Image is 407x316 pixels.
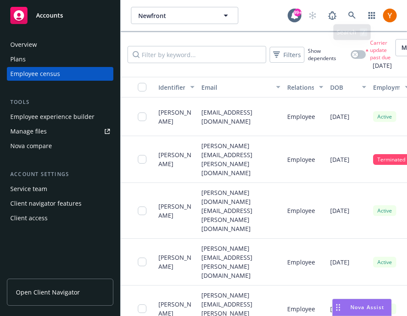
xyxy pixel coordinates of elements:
[373,205,396,216] div: Active
[324,7,341,24] a: Report a Bug
[7,197,113,210] a: Client navigator features
[287,258,315,267] p: Employee
[158,253,194,271] span: [PERSON_NAME]
[201,141,280,177] p: [PERSON_NAME][EMAIL_ADDRESS][PERSON_NAME][DOMAIN_NAME]
[330,83,357,92] div: DOB
[287,304,315,313] p: Employee
[10,197,82,210] div: Client navigator features
[287,206,315,215] p: Employee
[294,9,301,16] div: 99+
[330,155,349,164] p: [DATE]
[304,7,321,24] a: Start snowing
[330,258,349,267] p: [DATE]
[10,211,48,225] div: Client access
[7,139,113,153] a: Nova compare
[350,304,384,311] span: Nova Assist
[333,299,343,316] div: Drag to move
[16,288,80,297] span: Open Client Navigator
[287,83,314,92] div: Relationship
[138,83,146,91] input: Select all
[201,244,280,280] p: [PERSON_NAME][EMAIL_ADDRESS][PERSON_NAME][DOMAIN_NAME]
[158,150,194,168] span: [PERSON_NAME]
[7,52,113,66] a: Plans
[270,47,304,63] button: Filters
[363,7,380,24] a: Switch app
[373,83,400,92] div: Employment
[283,50,301,59] span: Filters
[138,258,146,266] input: Toggle Row Selected
[158,83,185,92] div: Identifier
[138,11,213,20] span: Newfront
[7,125,113,138] a: Manage files
[131,7,238,24] button: Newfront
[10,110,94,124] div: Employee experience builder
[7,211,113,225] a: Client access
[287,155,315,164] p: Employee
[7,3,113,27] a: Accounts
[7,98,113,106] div: Tools
[10,67,60,81] div: Employee census
[158,108,194,126] span: [PERSON_NAME]
[7,38,113,52] a: Overview
[10,182,47,196] div: Service team
[10,38,37,52] div: Overview
[373,257,396,267] div: Active
[271,49,303,61] span: Filters
[10,125,47,138] div: Manage files
[366,61,392,70] span: [DATE]
[373,111,396,122] div: Active
[330,112,349,121] p: [DATE]
[332,299,392,316] button: Nova Assist
[7,67,113,81] a: Employee census
[138,112,146,121] input: Toggle Row Selected
[7,110,113,124] a: Employee experience builder
[201,108,280,126] p: [EMAIL_ADDRESS][DOMAIN_NAME]
[138,155,146,164] input: Toggle Row Selected
[198,77,284,97] button: Email
[158,202,194,220] span: [PERSON_NAME]
[284,77,327,97] button: Relationship
[36,12,63,19] span: Accounts
[327,77,370,97] button: DOB
[343,7,361,24] a: Search
[7,182,113,196] a: Service team
[330,206,349,215] p: [DATE]
[128,46,266,63] input: Filter by keyword...
[201,188,280,233] p: [PERSON_NAME][DOMAIN_NAME][EMAIL_ADDRESS][PERSON_NAME][DOMAIN_NAME]
[155,77,198,97] button: Identifier
[201,83,271,92] div: Email
[287,112,315,121] p: Employee
[10,52,26,66] div: Plans
[7,170,113,179] div: Account settings
[330,304,349,313] p: [DATE]
[138,207,146,215] input: Toggle Row Selected
[10,139,52,153] div: Nova compare
[308,47,347,62] span: Show dependents
[370,39,392,61] span: Carrier update past due
[138,304,146,313] input: Toggle Row Selected
[383,9,397,22] img: photo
